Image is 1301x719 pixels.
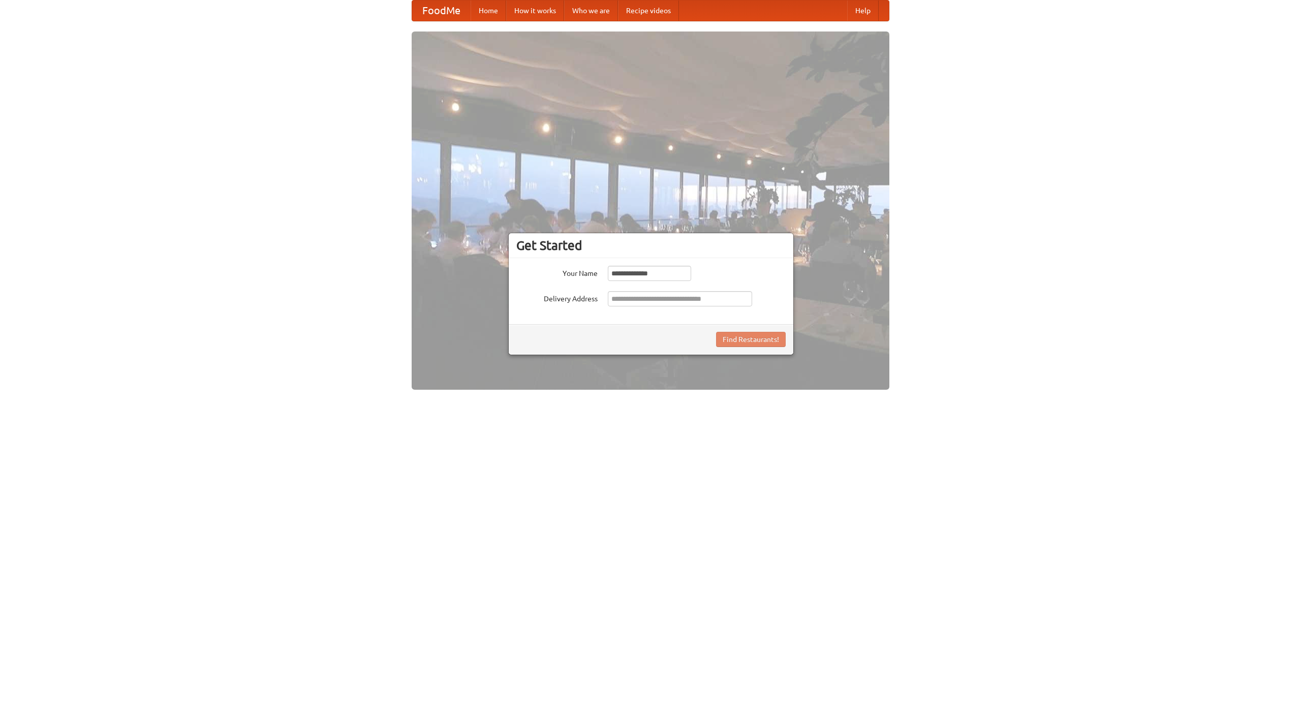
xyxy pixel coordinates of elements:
label: Your Name [516,266,598,278]
a: Who we are [564,1,618,21]
a: FoodMe [412,1,471,21]
a: How it works [506,1,564,21]
label: Delivery Address [516,291,598,304]
a: Home [471,1,506,21]
a: Help [847,1,879,21]
h3: Get Started [516,238,786,253]
a: Recipe videos [618,1,679,21]
button: Find Restaurants! [716,332,786,347]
